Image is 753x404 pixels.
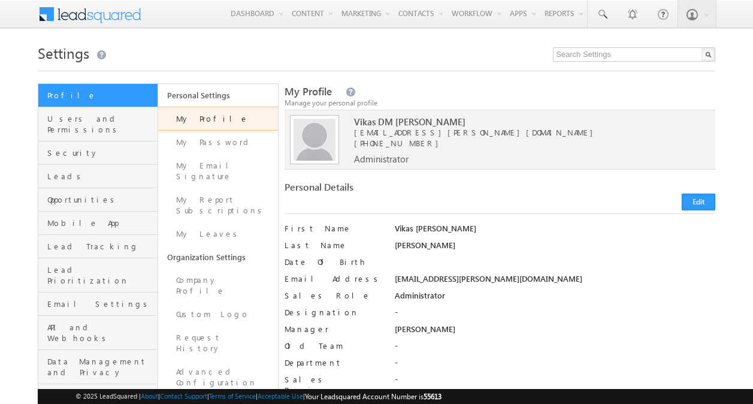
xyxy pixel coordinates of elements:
[395,240,715,257] div: [PERSON_NAME]
[47,171,155,182] span: Leads
[285,182,495,198] div: Personal Details
[38,235,158,258] a: Lead Tracking
[395,357,715,374] div: -
[38,293,158,316] a: Email Settings
[158,154,278,188] a: My Email Signature
[158,269,278,303] a: Company Profile
[395,290,715,307] div: Administrator
[141,392,158,400] a: About
[38,107,158,141] a: Users and Permissions
[354,127,699,138] span: [EMAIL_ADDRESS][PERSON_NAME][DOMAIN_NAME]
[47,356,155,378] span: Data Management and Privacy
[285,340,384,351] label: Old Team
[38,141,158,165] a: Security
[285,98,716,108] div: Manage your personal profile
[285,273,384,284] label: Email Address
[47,194,155,205] span: Opportunities
[158,326,278,360] a: Request History
[38,212,158,235] a: Mobile App
[47,218,155,228] span: Mobile App
[424,392,441,401] span: 55613
[209,392,256,400] a: Terms of Service
[285,257,384,267] label: Date Of Birth
[158,107,278,131] a: My Profile
[285,240,384,251] label: Last Name
[395,223,715,240] div: Vikas [PERSON_NAME]
[38,43,89,62] span: Settings
[285,290,384,301] label: Sales Role
[158,84,278,107] a: Personal Settings
[75,391,441,402] span: © 2025 LeadSquared | | | | |
[354,138,444,148] span: [PHONE_NUMBER]
[158,246,278,269] a: Organization Settings
[285,307,384,318] label: Designation
[285,374,384,396] label: Sales Regions
[160,392,207,400] a: Contact Support
[285,357,384,368] label: Department
[285,324,384,334] label: Manager
[38,258,158,293] a: Lead Prioritization
[47,241,155,252] span: Lead Tracking
[38,316,158,350] a: API and Webhooks
[682,194,715,210] button: Edit
[395,273,715,290] div: [EMAIL_ADDRESS][PERSON_NAME][DOMAIN_NAME]
[47,147,155,158] span: Security
[47,264,155,286] span: Lead Prioritization
[354,116,699,127] span: Vikas DM [PERSON_NAME]
[38,350,158,384] a: Data Management and Privacy
[395,307,715,324] div: -
[158,188,278,222] a: My Report Subscriptions
[553,47,715,62] input: Search Settings
[305,392,441,401] span: Your Leadsquared Account Number is
[395,324,715,340] div: [PERSON_NAME]
[47,113,155,135] span: Users and Permissions
[38,188,158,212] a: Opportunities
[47,90,155,101] span: Profile
[158,222,278,246] a: My Leaves
[354,153,409,164] span: Administrator
[47,299,155,309] span: Email Settings
[258,392,303,400] a: Acceptable Use
[158,360,278,394] a: Advanced Configuration
[395,374,715,391] div: -
[158,303,278,326] a: Custom Logo
[285,85,332,98] span: My Profile
[47,322,155,343] span: API and Webhooks
[38,84,158,107] a: Profile
[285,223,384,234] label: First Name
[38,165,158,188] a: Leads
[158,131,278,154] a: My Password
[395,340,715,357] div: -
